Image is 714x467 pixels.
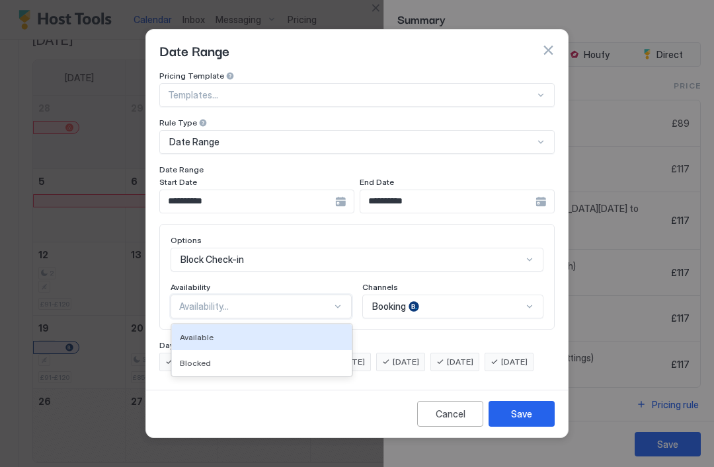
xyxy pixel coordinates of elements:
[360,190,535,213] input: Input Field
[180,358,211,368] span: Blocked
[180,332,214,342] span: Available
[160,190,335,213] input: Input Field
[362,282,398,292] span: Channels
[511,407,532,421] div: Save
[159,40,229,60] span: Date Range
[159,340,223,350] span: Days of the week
[171,282,210,292] span: Availability
[159,164,204,174] span: Date Range
[372,301,406,312] span: Booking
[159,177,197,187] span: Start Date
[360,177,394,187] span: End Date
[171,235,202,245] span: Options
[501,356,528,368] span: [DATE]
[169,136,219,148] span: Date Range
[417,401,483,427] button: Cancel
[159,71,224,81] span: Pricing Template
[436,407,465,421] div: Cancel
[393,356,419,368] span: [DATE]
[489,401,555,427] button: Save
[159,118,197,127] span: Rule Type
[180,254,244,266] span: Block Check-in
[13,422,45,454] iframe: Intercom live chat
[179,301,332,312] div: Availability...
[447,356,473,368] span: [DATE]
